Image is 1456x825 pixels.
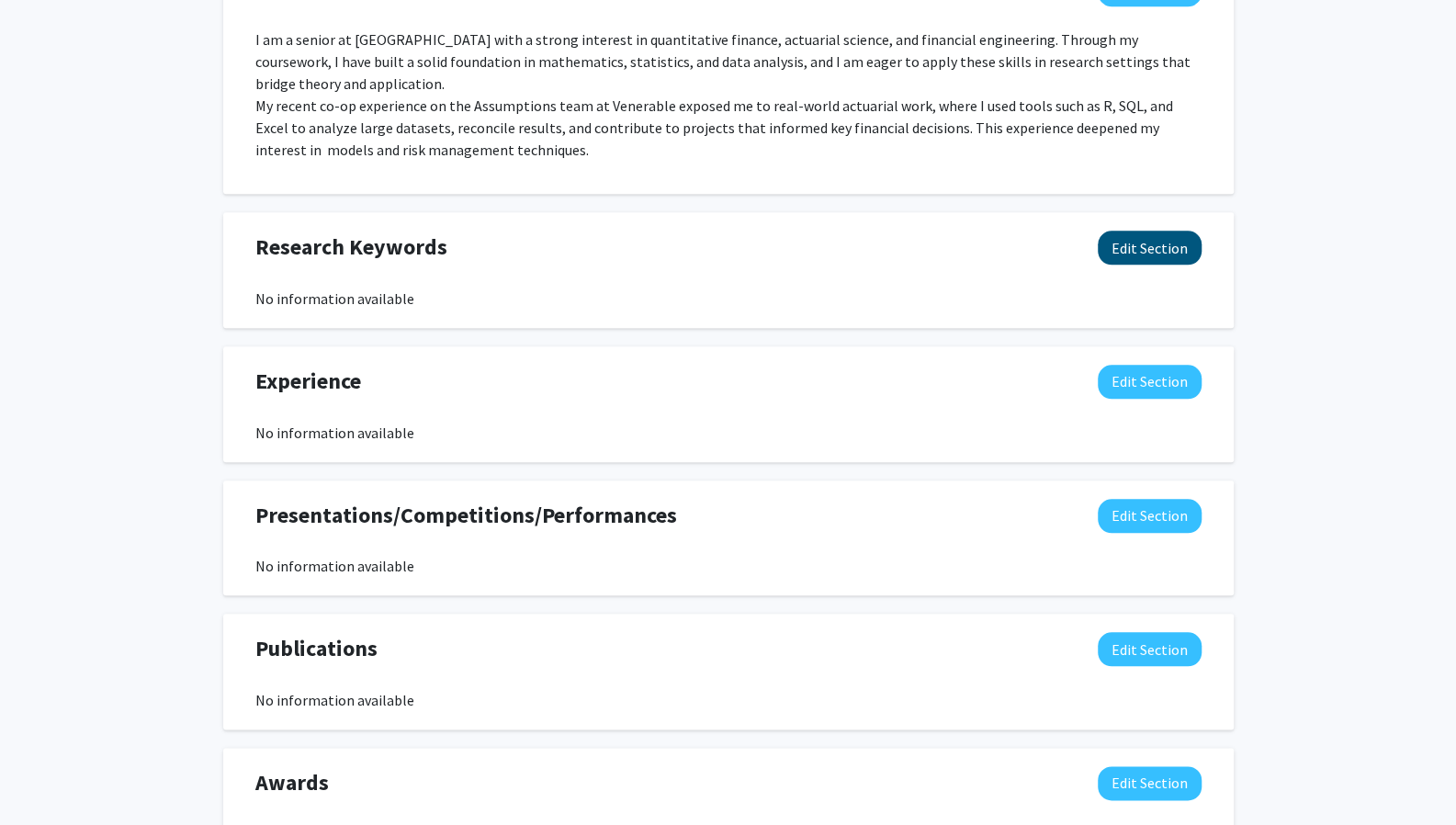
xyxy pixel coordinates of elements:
div: No information available [255,689,1202,711]
iframe: Chat [14,742,78,811]
span: Presentations/Competitions/Performances [255,499,677,532]
span: My recent co-op experience on the Assumptions team at Venerable exposed me to real-world actuaria... [255,96,1173,159]
p: I am a senior at [GEOGRAPHIC_DATA] with a strong interest in quantitative finance, actuarial scie... [255,28,1202,161]
span: Research Keywords [255,231,447,264]
button: Edit Research Keywords [1098,231,1202,265]
div: No information available [255,555,1202,577]
button: Edit Presentations/Competitions/Performances [1098,499,1202,533]
button: Edit Experience [1098,365,1202,399]
button: Edit Publications [1098,632,1202,666]
span: Publications [255,632,378,665]
div: No information available [255,422,1202,444]
span: Experience [255,365,361,398]
button: Edit Awards [1098,766,1202,800]
span: Awards [255,766,329,799]
div: No information available [255,288,1202,310]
